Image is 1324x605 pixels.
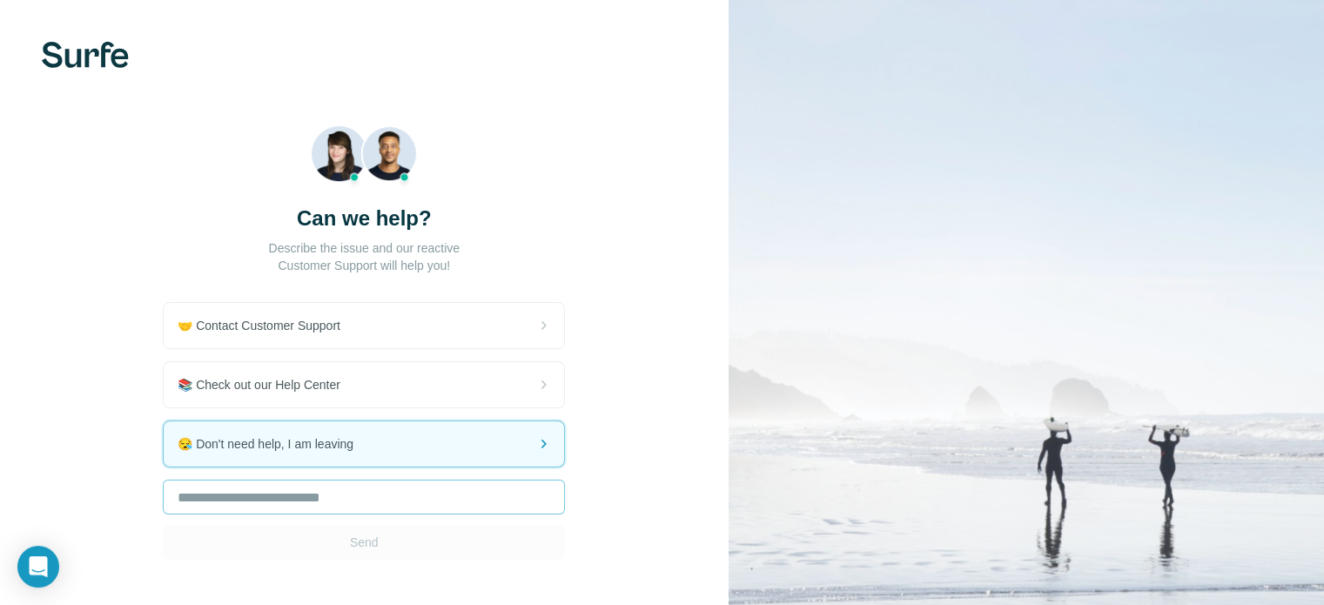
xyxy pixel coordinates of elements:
[278,257,450,274] p: Customer Support will help you!
[178,435,367,453] span: 😪 Don't need help, I am leaving
[178,317,354,334] span: 🤝 Contact Customer Support
[297,205,432,232] h3: Can we help?
[311,125,418,191] img: Beach Photo
[17,546,59,588] div: Open Intercom Messenger
[42,42,129,68] img: Surfe's logo
[269,239,460,257] p: Describe the issue and our reactive
[178,376,354,393] span: 📚 Check out our Help Center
